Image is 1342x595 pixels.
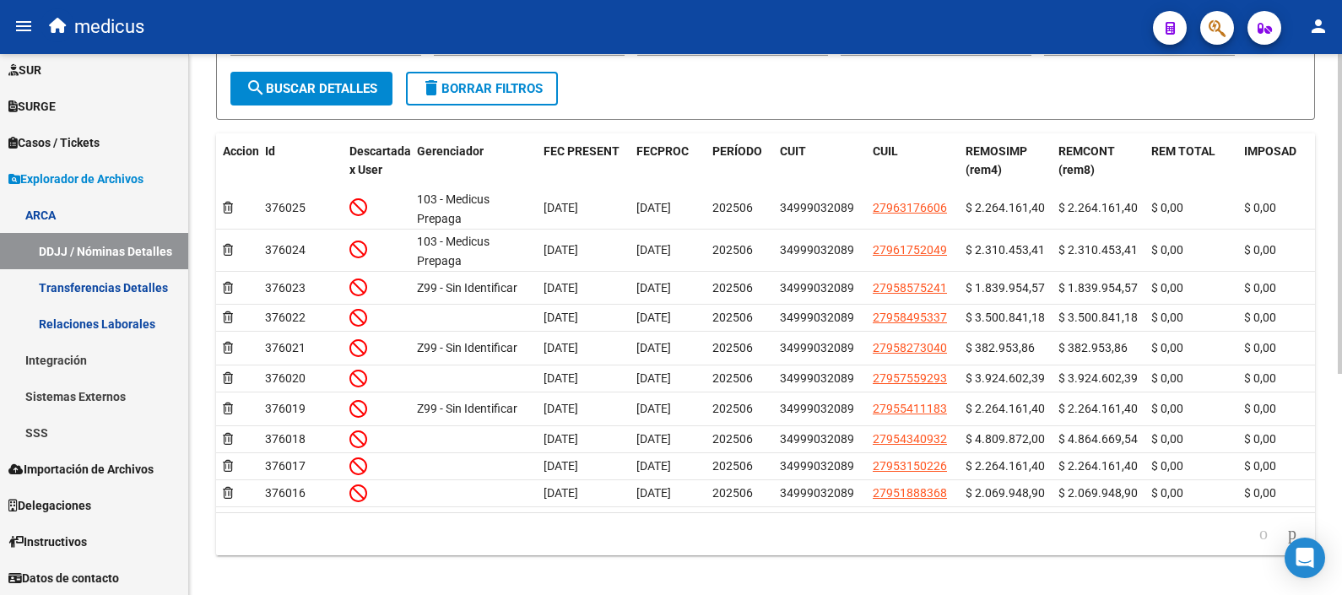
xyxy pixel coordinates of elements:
[421,81,543,96] span: Borrar Filtros
[8,533,87,551] span: Instructivos
[959,133,1052,189] datatable-header-cell: REMOSIMP (rem4)
[1144,133,1237,189] datatable-header-cell: REM TOTAL
[636,144,689,158] span: FECPROC
[780,338,854,358] div: 34999032089
[1252,525,1275,544] a: go to previous page
[966,144,1027,177] span: REMOSIMP (rem4)
[873,341,947,354] span: 27958273040
[636,486,671,500] span: [DATE]
[544,243,578,257] span: [DATE]
[1151,341,1183,354] span: $ 0,00
[1244,311,1276,324] span: $ 0,00
[873,201,947,214] span: 27963176606
[544,201,578,214] span: [DATE]
[544,486,578,500] span: [DATE]
[246,81,377,96] span: Buscar Detalles
[265,371,306,385] span: 376020
[544,311,578,324] span: [DATE]
[780,399,854,419] div: 34999032089
[780,279,854,298] div: 34999032089
[712,243,753,257] span: 202506
[780,308,854,327] div: 34999032089
[265,201,306,214] span: 376025
[1244,201,1276,214] span: $ 0,00
[8,170,143,188] span: Explorador de Archivos
[873,371,947,385] span: 27957559293
[8,97,56,116] span: SURGE
[712,311,753,324] span: 202506
[544,371,578,385] span: [DATE]
[1058,201,1138,214] span: $ 2.264.161,40
[417,281,517,295] span: Z99 - Sin Identificar
[74,8,144,46] span: medicus
[1244,371,1276,385] span: $ 0,00
[417,235,490,268] span: 103 - Medicus Prepaga
[873,402,947,415] span: 27955411183
[8,61,41,79] span: SUR
[265,243,306,257] span: 376024
[544,281,578,295] span: [DATE]
[1151,371,1183,385] span: $ 0,00
[544,144,620,158] span: FEC PRESENT
[636,371,671,385] span: [DATE]
[1058,311,1138,324] span: $ 3.500.841,18
[265,281,306,295] span: 376023
[417,192,490,225] span: 103 - Medicus Prepaga
[230,72,392,105] button: Buscar Detalles
[636,311,671,324] span: [DATE]
[780,241,854,260] div: 34999032089
[417,144,484,158] span: Gerenciador
[1058,243,1138,257] span: $ 2.310.453,41
[1052,133,1144,189] datatable-header-cell: REMCONT (rem8)
[636,243,671,257] span: [DATE]
[636,402,671,415] span: [DATE]
[1151,486,1183,500] span: $ 0,00
[873,459,947,473] span: 27953150226
[417,402,517,415] span: Z99 - Sin Identificar
[1151,281,1183,295] span: $ 0,00
[712,281,753,295] span: 202506
[1244,486,1276,500] span: $ 0,00
[265,432,306,446] span: 376018
[712,371,753,385] span: 202506
[8,496,91,515] span: Delegaciones
[1058,281,1138,295] span: $ 1.839.954,57
[406,72,558,105] button: Borrar Filtros
[712,402,753,415] span: 202506
[537,133,630,189] datatable-header-cell: FEC PRESENT
[1280,525,1304,544] a: go to next page
[1244,281,1276,295] span: $ 0,00
[636,459,671,473] span: [DATE]
[1058,341,1128,354] span: $ 382.953,86
[773,133,866,189] datatable-header-cell: CUIT
[780,144,806,158] span: CUIT
[780,484,854,503] div: 34999032089
[1244,144,1296,158] span: IMPOSAD
[258,133,343,189] datatable-header-cell: Id
[966,341,1035,354] span: $ 382.953,86
[630,133,706,189] datatable-header-cell: FECPROC
[1058,402,1138,415] span: $ 2.264.161,40
[1058,371,1138,385] span: $ 3.924.602,39
[544,432,578,446] span: [DATE]
[8,569,119,587] span: Datos de contacto
[966,243,1045,257] span: $ 2.310.453,41
[706,133,773,189] datatable-header-cell: PERÍODO
[1058,432,1138,446] span: $ 4.864.669,54
[636,281,671,295] span: [DATE]
[265,144,275,158] span: Id
[544,402,578,415] span: [DATE]
[866,133,959,189] datatable-header-cell: CUIL
[1151,201,1183,214] span: $ 0,00
[966,402,1045,415] span: $ 2.264.161,40
[14,16,34,36] mat-icon: menu
[1244,432,1276,446] span: $ 0,00
[712,341,753,354] span: 202506
[8,133,100,152] span: Casos / Tickets
[216,133,258,189] datatable-header-cell: Accion
[223,144,259,158] span: Accion
[1058,486,1138,500] span: $ 2.069.948,90
[873,432,947,446] span: 27954340932
[780,430,854,449] div: 34999032089
[8,460,154,479] span: Importación de Archivos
